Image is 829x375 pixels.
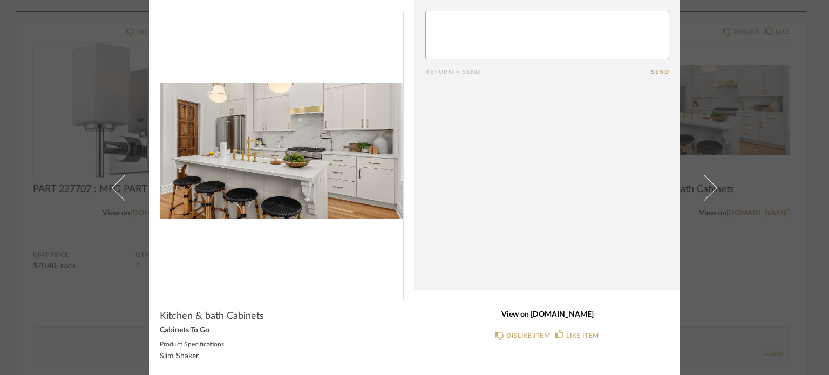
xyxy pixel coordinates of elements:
[425,69,651,76] div: Return = Send
[566,330,599,341] div: LIKE ITEM
[160,11,403,290] img: 1716dbea-8c9f-44d6-b558-9cdd9b00f35c_1000x1000.jpg
[160,326,404,335] div: Cabinets To Go
[160,339,404,348] label: Product Specifications
[506,330,550,341] div: DISLIKE ITEM
[425,310,669,319] a: View on [DOMAIN_NAME]
[160,352,404,361] div: Slim Shaker
[651,69,669,76] button: Send
[160,11,403,290] div: 0
[160,310,264,322] span: Kitchen & bath Cabinets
